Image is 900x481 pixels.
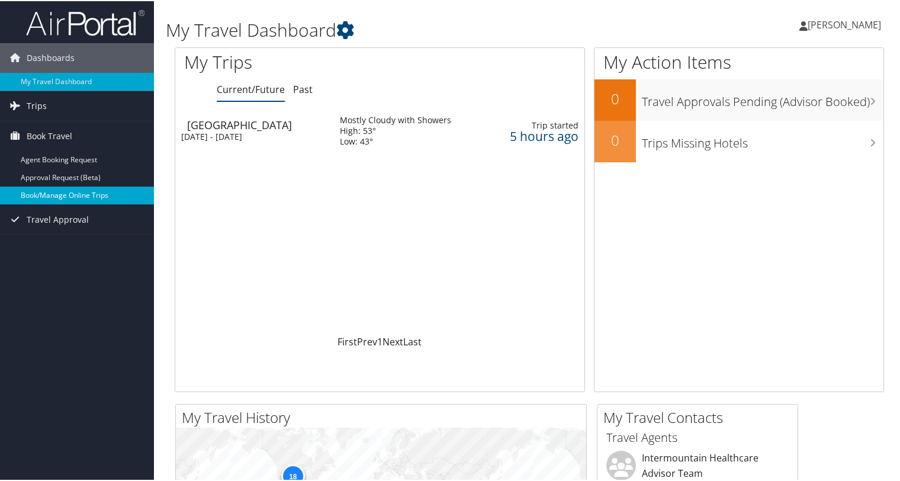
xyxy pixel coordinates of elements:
[357,334,377,347] a: Prev
[27,120,72,150] span: Book Travel
[642,128,883,150] h3: Trips Missing Hotels
[27,42,75,72] span: Dashboards
[340,135,451,146] div: Low: 43°
[594,88,636,108] h2: 0
[594,49,883,73] h1: My Action Items
[27,90,47,120] span: Trips
[340,124,451,135] div: High: 53°
[184,49,405,73] h1: My Trips
[606,428,789,445] h3: Travel Agents
[808,17,881,30] span: [PERSON_NAME]
[182,406,586,427] h2: My Travel History
[497,119,578,130] div: Trip started
[403,334,422,347] a: Last
[594,120,883,161] a: 0Trips Missing Hotels
[337,334,357,347] a: First
[187,118,328,129] div: [GEOGRAPHIC_DATA]
[377,334,382,347] a: 1
[382,334,403,347] a: Next
[497,130,578,140] div: 5 hours ago
[181,130,322,141] div: [DATE] - [DATE]
[594,78,883,120] a: 0Travel Approvals Pending (Advisor Booked)
[799,6,893,41] a: [PERSON_NAME]
[603,406,798,427] h2: My Travel Contacts
[166,17,651,41] h1: My Travel Dashboard
[642,86,883,109] h3: Travel Approvals Pending (Advisor Booked)
[340,114,451,124] div: Mostly Cloudy with Showers
[293,82,313,95] a: Past
[27,204,89,233] span: Travel Approval
[26,8,144,36] img: airportal-logo.png
[594,129,636,149] h2: 0
[217,82,285,95] a: Current/Future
